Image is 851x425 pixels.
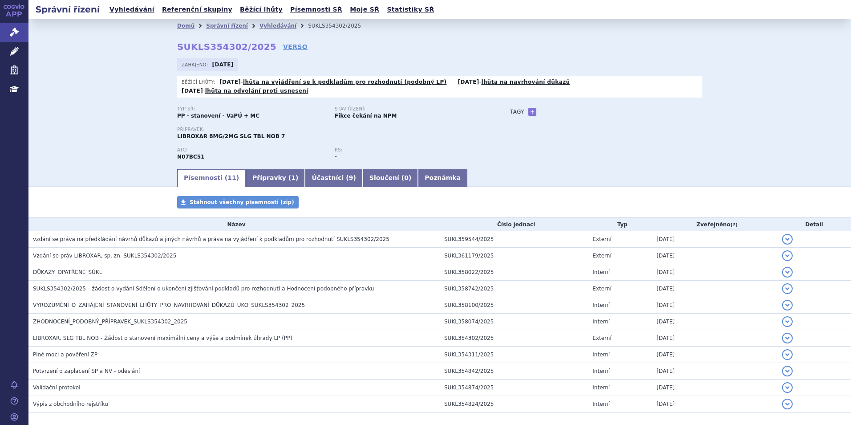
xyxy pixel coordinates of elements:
td: SUKL354824/2025 [440,396,588,413]
td: [DATE] [652,231,777,248]
strong: [DATE] [219,79,241,85]
span: 0 [404,174,409,181]
strong: SUKLS354302/2025 [177,41,276,52]
td: [DATE] [652,297,777,314]
span: Interní [592,384,610,391]
a: Poznámka [418,169,467,187]
h2: Správní řízení [28,3,107,16]
button: detail [782,283,793,294]
a: + [528,108,536,116]
td: SUKL361179/2025 [440,248,588,264]
td: [DATE] [652,281,777,297]
li: SUKLS354302/2025 [308,19,373,33]
th: Zveřejněno [652,218,777,231]
span: Externí [592,253,611,259]
a: Běžící lhůty [237,4,285,16]
span: Stáhnout všechny písemnosti (zip) [190,199,294,205]
td: [DATE] [652,314,777,330]
p: Stav řízení: [335,106,483,112]
button: detail [782,382,793,393]
span: SUKLS354302/2025 – žádost o vydání Sdělení o ukončení zjišťování podkladů pro rozhodnutí a Hodnoc... [33,286,374,292]
th: Název [28,218,440,231]
span: Plné moci a pověření ZP [33,351,97,358]
p: Přípravek: [177,127,492,132]
span: Interní [592,269,610,275]
button: detail [782,333,793,343]
td: SUKL358100/2025 [440,297,588,314]
a: Vyhledávání [107,4,157,16]
td: [DATE] [652,347,777,363]
p: - [219,78,446,86]
p: ATC: [177,147,326,153]
td: SUKL354842/2025 [440,363,588,380]
a: Statistiky SŘ [384,4,437,16]
td: [DATE] [652,396,777,413]
button: detail [782,399,793,409]
span: LIBROXAR, SLG TBL NOB - Žádost o stanovení maximální ceny a výše a podmínek úhrady LP (PP) [33,335,292,341]
button: detail [782,300,793,311]
td: [DATE] [652,264,777,281]
button: detail [782,267,793,278]
button: detail [782,349,793,360]
span: Výpis z obchodního rejstříku [33,401,108,407]
button: detail [782,250,793,261]
a: Vyhledávání [259,23,296,29]
span: 11 [227,174,236,181]
span: Vzdání se práv LIBROXAR, sp. zn. SUKLS354302/2025 [33,253,176,259]
strong: Fikce čekání na NPM [335,113,397,119]
a: Přípravky (1) [246,169,305,187]
a: lhůta na vyjádření se k podkladům pro rozhodnutí (podobný LP) [243,79,447,85]
span: DŮKAZY_OPATŘENÉ_SÚKL [33,269,102,275]
a: lhůta na odvolání proti usnesení [205,88,308,94]
strong: [DATE] [212,61,234,68]
button: detail [782,316,793,327]
td: SUKL358022/2025 [440,264,588,281]
span: 1 [291,174,296,181]
span: Externí [592,286,611,292]
p: Typ SŘ: [177,106,326,112]
h3: Tagy [510,106,524,117]
span: Běžící lhůty: [182,78,217,86]
span: Interní [592,401,610,407]
strong: [DATE] [182,88,203,94]
a: Účastníci (9) [305,169,362,187]
td: [DATE] [652,330,777,347]
span: 9 [349,174,353,181]
abbr: (?) [730,222,738,228]
a: lhůta na navrhování důkazů [481,79,570,85]
button: detail [782,234,793,245]
strong: - [335,154,337,160]
td: SUKL358742/2025 [440,281,588,297]
span: VYROZUMĚNÍ_O_ZAHÁJENÍ_STANOVENÍ_LHŮTY_PRO_NAVRHOVÁNÍ_DŮKAZŮ_UKO_SUKLS354302_2025 [33,302,305,308]
a: VERSO [283,42,308,51]
th: Typ [588,218,652,231]
span: Externí [592,335,611,341]
strong: BUPRENORFIN, KOMBINACE [177,154,204,160]
a: Referenční skupiny [159,4,235,16]
td: [DATE] [652,248,777,264]
span: Potvrzení o zaplacení SP a NV - odeslání [33,368,140,374]
a: Stáhnout všechny písemnosti (zip) [177,196,299,208]
span: Interní [592,351,610,358]
span: Externí [592,236,611,242]
td: [DATE] [652,363,777,380]
a: Domů [177,23,195,29]
a: Moje SŘ [347,4,382,16]
strong: [DATE] [458,79,479,85]
td: SUKL359544/2025 [440,231,588,248]
strong: PP - stanovení - VaPÚ + MC [177,113,259,119]
p: - [182,87,308,94]
p: - [458,78,570,86]
th: Detail [778,218,851,231]
span: Zahájeno: [182,61,210,68]
td: [DATE] [652,380,777,396]
span: LIBROXAR 8MG/2MG SLG TBL NOB 7 [177,133,285,139]
span: Interní [592,368,610,374]
span: Interní [592,319,610,325]
p: RS: [335,147,483,153]
a: Písemnosti (11) [177,169,246,187]
a: Správní řízení [206,23,248,29]
td: SUKL358074/2025 [440,314,588,330]
th: Číslo jednací [440,218,588,231]
span: ZHODNOCENÍ_PODOBNÝ_PŘÍPRAVEK_SUKLS354302_2025 [33,319,187,325]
